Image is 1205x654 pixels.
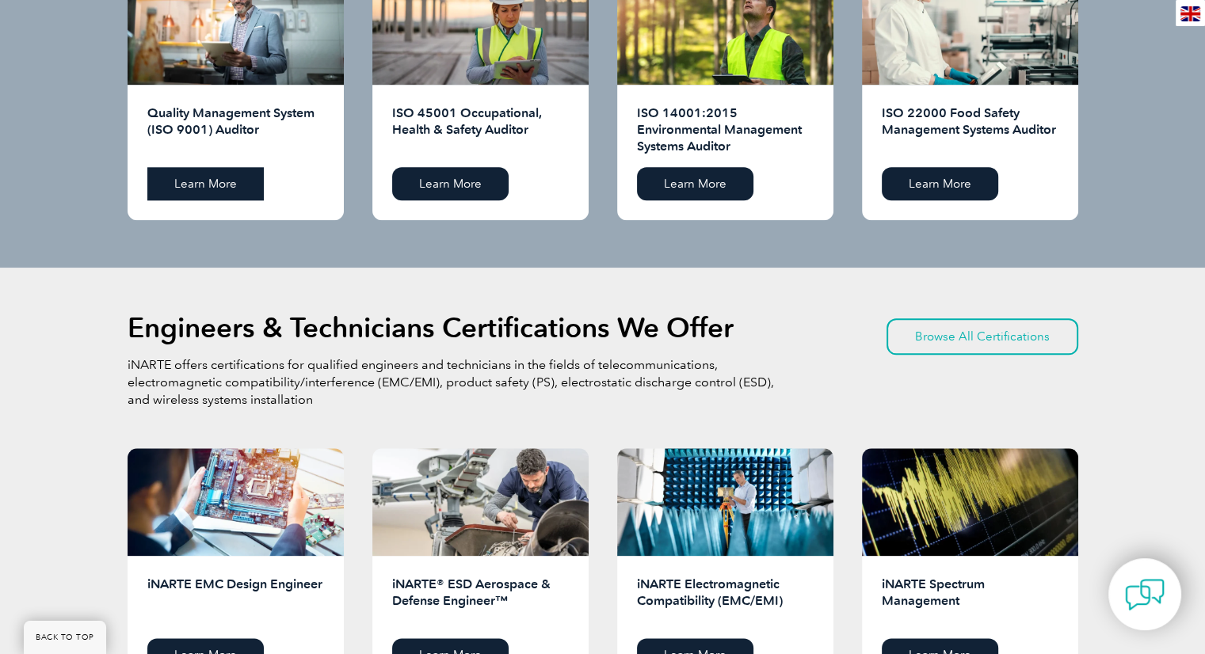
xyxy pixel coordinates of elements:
h2: Engineers & Technicians Certifications We Offer [128,315,734,340]
h2: Quality Management System (ISO 9001) Auditor [147,105,324,155]
h2: iNARTE Spectrum Management [882,576,1058,626]
img: contact-chat.png [1125,575,1165,614]
h2: ISO 14001:2015 Environmental Management Systems Auditor [637,105,814,155]
img: en [1180,6,1200,21]
h2: iNARTE EMC Design Engineer [147,576,324,626]
a: Browse All Certifications [887,318,1078,355]
a: BACK TO TOP [24,621,106,654]
a: Learn More [637,167,753,200]
h2: ISO 45001 Occupational, Health & Safety Auditor [392,105,569,155]
a: Learn More [147,167,264,200]
h2: iNARTE Electromagnetic Compatibility (EMC/EMI) [637,576,814,626]
h2: ISO 22000 Food Safety Management Systems Auditor [882,105,1058,155]
a: Learn More [882,167,998,200]
h2: iNARTE® ESD Aerospace & Defense Engineer™ [392,576,569,626]
a: Learn More [392,167,509,200]
p: iNARTE offers certifications for qualified engineers and technicians in the fields of telecommuni... [128,356,777,409]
